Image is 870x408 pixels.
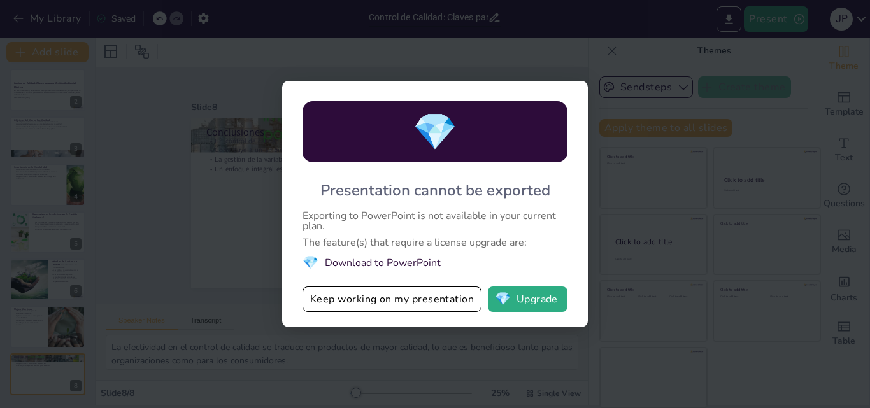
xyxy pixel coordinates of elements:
span: diamond [495,293,511,306]
button: Keep working on my presentation [303,286,481,312]
button: diamondUpgrade [488,286,567,312]
div: Presentation cannot be exported [320,180,550,200]
span: diamond [303,254,318,271]
div: Exporting to PowerPoint is not available in your current plan. [303,211,567,231]
span: diamond [413,108,457,157]
li: Download to PowerPoint [303,254,567,271]
div: The feature(s) that require a license upgrade are: [303,237,567,248]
